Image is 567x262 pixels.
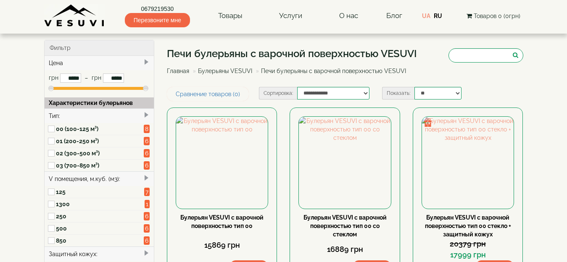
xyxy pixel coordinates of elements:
[303,214,387,238] a: Булерьян VESUVI с варочной поверхностью тип 00 со стеклом
[176,117,268,208] img: Булерьян VESUVI с варочной поверхностью тип 00
[49,74,58,81] span: грн
[45,56,154,70] div: Цена
[176,240,268,251] div: 15869 грн
[144,236,150,245] span: 6
[424,118,432,127] img: gift
[254,67,406,75] li: Печи булерьяны с варочной поверхностью VESUVI
[144,188,150,196] span: 7
[56,224,144,233] label: 500
[144,149,150,157] span: 6
[56,125,144,133] label: 00 (100-125 м³)
[92,74,101,81] span: грн
[198,68,252,74] a: Булерьяны VESUVI
[298,244,391,255] div: 16889 грн
[331,6,367,26] a: О нас
[56,200,144,208] label: 1300
[56,188,144,196] label: 125
[45,246,154,261] div: Защитный кожух:
[167,68,189,74] a: Главная
[44,4,105,27] img: Завод VESUVI
[210,6,251,26] a: Товары
[144,161,150,170] span: 6
[422,13,430,19] a: UA
[125,5,190,13] a: 0679219530
[45,108,154,123] div: Тип:
[382,87,414,100] label: Показать:
[167,87,249,101] a: Сравнение товаров (0)
[85,74,88,81] span: –
[56,212,144,220] label: 250
[56,236,144,245] label: 850
[180,214,264,229] a: Булерьян VESUVI с варочной поверхностью тип 00
[425,214,511,238] a: Булерьян VESUVI с варочной поверхностью тип 00 стекло + защитный кожух
[144,137,150,145] span: 6
[434,13,442,19] a: RU
[144,212,150,220] span: 6
[45,40,154,56] div: Фильтр
[125,13,190,27] span: Перезвоните мне
[271,6,311,26] a: Услуги
[56,137,144,145] label: 01 (200-250 м³)
[56,149,144,157] label: 02 (300-500 м³)
[167,48,417,59] h1: Печи булерьяны с варочной поверхностью VESUVI
[386,11,402,20] a: Блог
[144,125,150,133] span: 8
[56,161,144,170] label: 03 (700-850 м³)
[45,171,154,186] div: V помещения, м.куб. (м3):
[464,11,523,21] button: Товаров 0 (0грн)
[145,200,150,208] span: 1
[45,97,154,108] div: Характеристики булерьянов
[422,249,514,260] div: 17999 грн
[259,87,297,100] label: Сортировка:
[422,238,514,249] div: 20379 грн
[474,13,520,19] span: Товаров 0 (0грн)
[144,224,150,233] span: 6
[422,117,514,208] img: Булерьян VESUVI с варочной поверхностью тип 00 стекло + защитный кожух
[299,117,390,208] img: Булерьян VESUVI с варочной поверхностью тип 00 со стеклом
